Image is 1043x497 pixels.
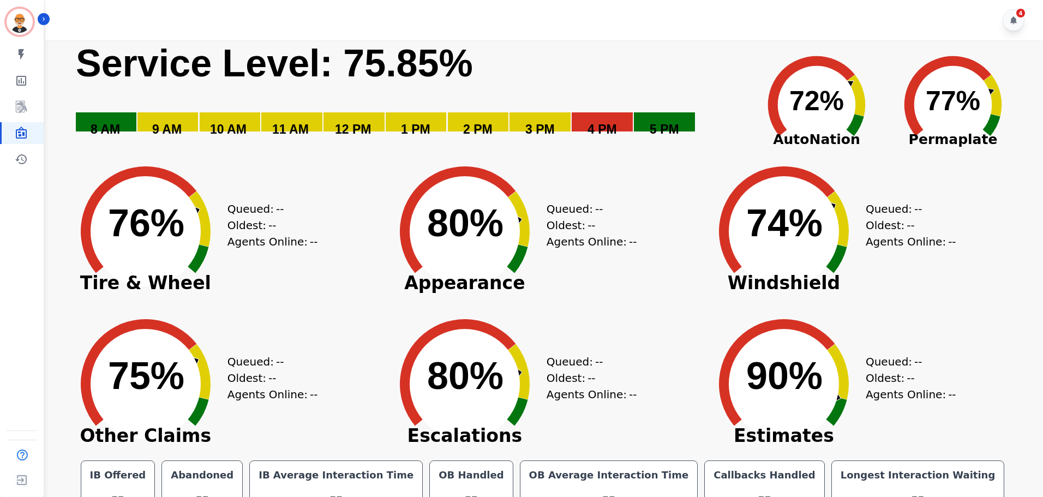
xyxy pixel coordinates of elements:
span: -- [310,386,317,403]
text: 8 AM [91,122,120,136]
span: -- [907,370,914,386]
span: Other Claims [64,430,227,441]
div: Queued: [866,201,948,217]
span: -- [629,386,637,403]
div: Agents Online: [547,386,639,403]
div: OB Average Interaction Time [527,468,691,483]
div: Callbacks Handled [711,468,818,483]
img: Bordered avatar [7,9,33,35]
text: 76% [108,202,184,244]
div: Agents Online: [547,233,639,250]
span: -- [948,386,956,403]
div: Oldest: [227,370,309,386]
div: Queued: [547,201,628,217]
div: IB Average Interaction Time [256,468,416,483]
span: -- [268,217,276,233]
span: Permaplate [885,129,1021,150]
text: 74% [746,202,823,244]
span: -- [588,217,595,233]
div: OB Handled [436,468,506,483]
text: 1 PM [401,122,430,136]
div: IB Offered [88,468,148,483]
div: Agents Online: [227,233,320,250]
div: Queued: [227,201,309,217]
div: Abandoned [169,468,236,483]
span: -- [310,233,317,250]
span: -- [276,201,284,217]
div: Agents Online: [227,386,320,403]
text: 9 AM [152,122,182,136]
text: Service Level: 75.85% [76,42,473,85]
div: Oldest: [866,217,948,233]
div: Oldest: [547,217,628,233]
span: -- [948,233,956,250]
text: 12 PM [335,122,371,136]
span: -- [914,201,922,217]
text: 3 PM [525,122,555,136]
text: 4 PM [588,122,617,136]
div: Longest Interaction Waiting [838,468,998,483]
span: -- [276,354,284,370]
div: Queued: [866,354,948,370]
div: Agents Online: [866,233,958,250]
text: 10 AM [210,122,247,136]
span: -- [914,354,922,370]
text: 5 PM [650,122,679,136]
span: -- [595,201,603,217]
svg: Service Level: 0% [75,40,746,152]
text: 75% [108,355,184,397]
span: Windshield [702,278,866,289]
span: Estimates [702,430,866,441]
div: Oldest: [547,370,628,386]
span: Appearance [383,278,547,289]
span: Tire & Wheel [64,278,227,289]
span: -- [268,370,276,386]
span: Escalations [383,430,547,441]
div: Oldest: [866,370,948,386]
div: Queued: [227,354,309,370]
text: 72% [789,86,844,116]
div: Oldest: [227,217,309,233]
span: -- [907,217,914,233]
text: 80% [427,202,503,244]
span: -- [629,233,637,250]
span: AutoNation [748,129,885,150]
span: -- [595,354,603,370]
text: 2 PM [463,122,493,136]
div: 4 [1016,9,1025,17]
div: Agents Online: [866,386,958,403]
text: 11 AM [272,122,309,136]
div: Queued: [547,354,628,370]
text: 77% [926,86,980,116]
text: 90% [746,355,823,397]
span: -- [588,370,595,386]
text: 80% [427,355,503,397]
